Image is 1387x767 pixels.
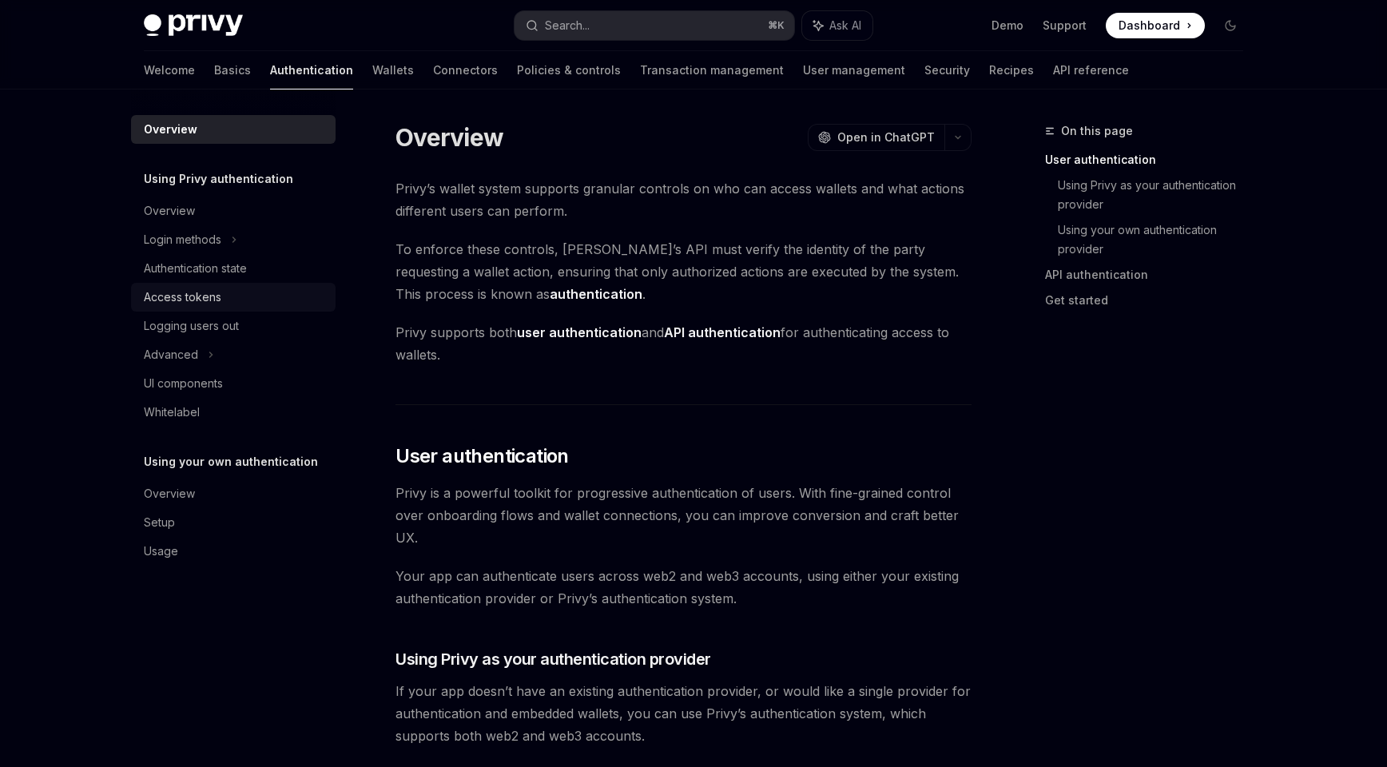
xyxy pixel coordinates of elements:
a: Basics [214,51,251,89]
a: Wallets [372,51,414,89]
a: Demo [992,18,1023,34]
h1: Overview [395,123,503,152]
div: Logging users out [144,316,239,336]
a: Logging users out [131,312,336,340]
span: To enforce these controls, [PERSON_NAME]’s API must verify the identity of the party requesting a... [395,238,972,305]
strong: user authentication [517,324,642,340]
div: Access tokens [144,288,221,307]
div: Overview [144,484,195,503]
span: On this page [1061,121,1133,141]
div: Whitelabel [144,403,200,422]
div: Overview [144,120,197,139]
span: Privy supports both and for authenticating access to wallets. [395,321,972,366]
a: Authentication [270,51,353,89]
a: Recipes [989,51,1034,89]
img: dark logo [144,14,243,37]
div: Search... [545,16,590,35]
button: Open in ChatGPT [808,124,944,151]
button: Ask AI [802,11,872,40]
span: ⌘ K [768,19,785,32]
a: Welcome [144,51,195,89]
a: User management [803,51,905,89]
a: Usage [131,537,336,566]
a: User authentication [1045,147,1256,173]
div: Usage [144,542,178,561]
a: Using your own authentication provider [1058,217,1256,262]
a: Support [1043,18,1087,34]
a: Setup [131,508,336,537]
span: Dashboard [1119,18,1180,34]
span: User authentication [395,443,569,469]
a: Authentication state [131,254,336,283]
a: Security [924,51,970,89]
strong: authentication [550,286,642,302]
button: Search...⌘K [515,11,794,40]
a: Overview [131,197,336,225]
a: Connectors [433,51,498,89]
span: Open in ChatGPT [837,129,935,145]
div: Advanced [144,345,198,364]
span: Privy’s wallet system supports granular controls on who can access wallets and what actions diffe... [395,177,972,222]
span: Privy is a powerful toolkit for progressive authentication of users. With fine-grained control ov... [395,482,972,549]
a: Access tokens [131,283,336,312]
div: Authentication state [144,259,247,278]
a: Overview [131,479,336,508]
a: API authentication [1045,262,1256,288]
div: UI components [144,374,223,393]
h5: Using your own authentication [144,452,318,471]
span: Ask AI [829,18,861,34]
a: Transaction management [640,51,784,89]
span: Using Privy as your authentication provider [395,648,711,670]
div: Overview [144,201,195,221]
a: Get started [1045,288,1256,313]
button: Toggle dark mode [1218,13,1243,38]
div: Login methods [144,230,221,249]
strong: API authentication [664,324,781,340]
span: If your app doesn’t have an existing authentication provider, or would like a single provider for... [395,680,972,747]
a: API reference [1053,51,1129,89]
a: Overview [131,115,336,144]
div: Setup [144,513,175,532]
a: Using Privy as your authentication provider [1058,173,1256,217]
a: Dashboard [1106,13,1205,38]
span: Your app can authenticate users across web2 and web3 accounts, using either your existing authent... [395,565,972,610]
h5: Using Privy authentication [144,169,293,189]
a: Whitelabel [131,398,336,427]
a: Policies & controls [517,51,621,89]
a: UI components [131,369,336,398]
